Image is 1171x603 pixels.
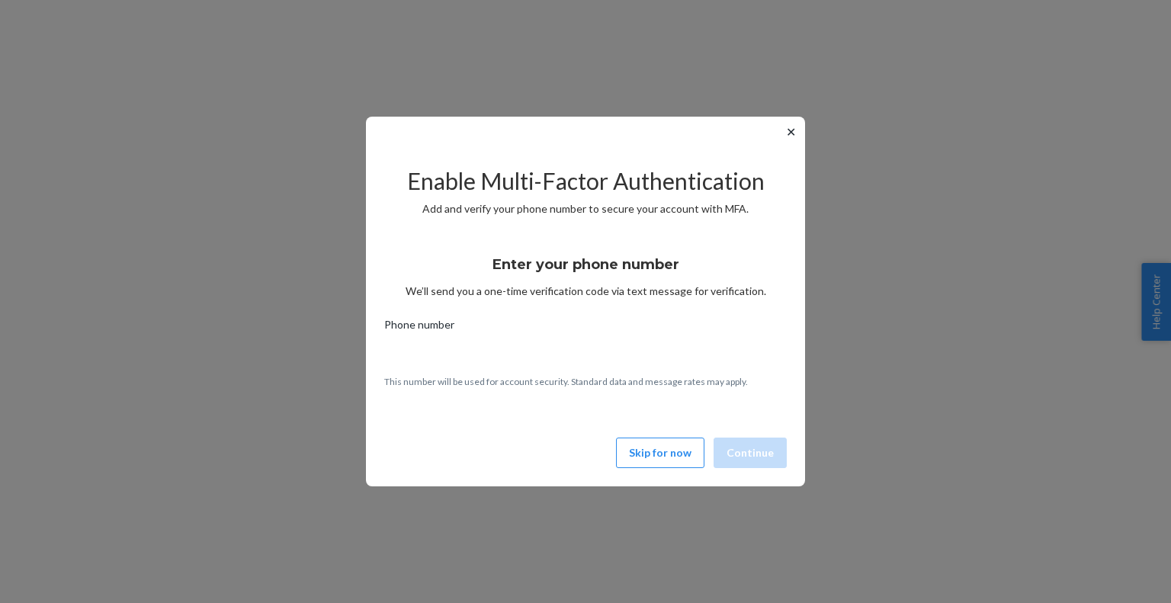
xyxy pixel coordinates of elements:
[492,255,679,274] h3: Enter your phone number
[783,123,799,141] button: ✕
[384,317,454,338] span: Phone number
[384,242,787,299] div: We’ll send you a one-time verification code via text message for verification.
[714,438,787,468] button: Continue
[616,438,704,468] button: Skip for now
[384,201,787,217] p: Add and verify your phone number to secure your account with MFA.
[384,375,787,388] p: This number will be used for account security. Standard data and message rates may apply.
[384,168,787,194] h2: Enable Multi-Factor Authentication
